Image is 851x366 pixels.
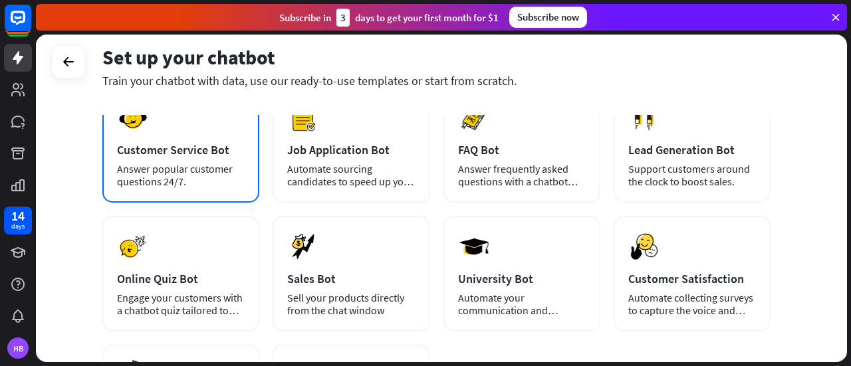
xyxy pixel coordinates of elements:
[458,292,586,317] div: Automate your communication and admission process.
[11,5,51,45] button: Open LiveChat chat widget
[102,73,771,88] div: Train your chatbot with data, use our ready-to-use templates or start from scratch.
[287,292,415,317] div: Sell your products directly from the chat window
[287,163,415,188] div: Automate sourcing candidates to speed up your hiring process.
[336,9,350,27] div: 3
[628,163,756,188] div: Support customers around the clock to boost sales.
[11,222,25,231] div: days
[628,292,756,317] div: Automate collecting surveys to capture the voice and opinions of your customers.
[458,142,586,157] div: FAQ Bot
[458,163,586,188] div: Answer frequently asked questions with a chatbot and save your time.
[117,163,245,188] div: Answer popular customer questions 24/7.
[117,271,245,286] div: Online Quiz Bot
[117,292,245,317] div: Engage your customers with a chatbot quiz tailored to your needs.
[287,271,415,286] div: Sales Bot
[287,142,415,157] div: Job Application Bot
[11,210,25,222] div: 14
[279,9,499,27] div: Subscribe in days to get your first month for $1
[509,7,587,28] div: Subscribe now
[458,271,586,286] div: University Bot
[628,271,756,286] div: Customer Satisfaction
[4,207,32,234] a: 14 days
[628,142,756,157] div: Lead Generation Bot
[7,337,29,359] div: HB
[102,45,771,70] div: Set up your chatbot
[117,142,245,157] div: Customer Service Bot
